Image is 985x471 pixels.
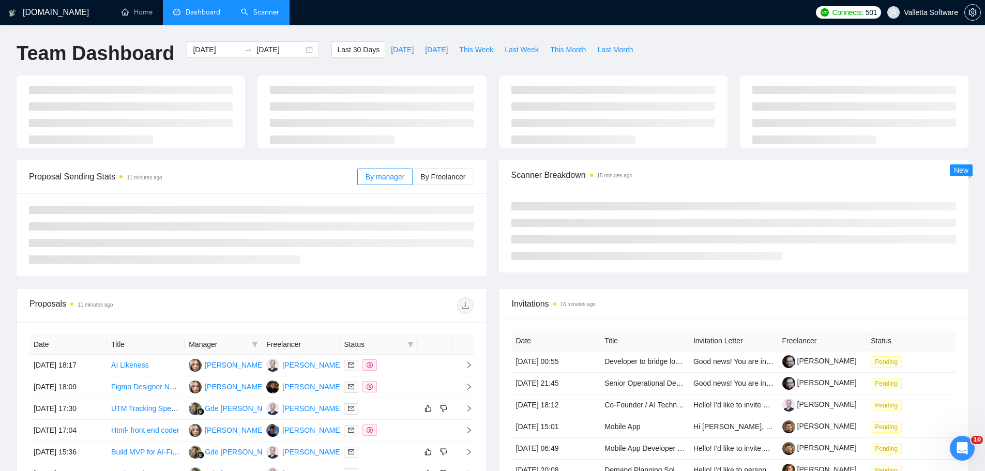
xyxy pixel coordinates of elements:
img: logo [9,5,16,21]
span: user [890,9,897,16]
input: Start date [193,44,240,55]
a: GKGde [PERSON_NAME] [189,404,280,412]
span: right [457,448,473,455]
img: VS [189,381,202,393]
img: GK [189,402,202,415]
div: [PERSON_NAME] [282,424,342,436]
span: filter [405,337,416,352]
span: dollar [367,362,373,368]
img: AA [266,446,279,459]
a: [PERSON_NAME] [782,422,857,430]
span: Invitations [512,297,956,310]
td: AI Likeness [107,355,185,376]
a: GKGde [PERSON_NAME] [189,447,280,455]
a: searchScanner [241,8,279,17]
span: By manager [366,173,404,181]
button: like [422,402,434,415]
td: [DATE] 18:17 [29,355,107,376]
span: to [244,45,252,54]
img: GK [189,446,202,459]
span: Last 30 Days [337,44,380,55]
a: AA[PERSON_NAME] [266,404,342,412]
img: c1hKyC4td1CleGVXaa6RtF_GPYKf8OQolspWIr0cAKV_pfFJKFyYoE4n1lwoW3jfaL [782,442,795,455]
img: VS [189,359,202,372]
div: Gde [PERSON_NAME] [205,446,280,458]
span: Pending [871,400,902,411]
img: c1h6UoTqPtKcl8ZxzgtKh6FP-fjlSMzsz-wC7_ez0l_vgnJhc63U9AgBnra2LS5qIZ [782,355,795,368]
td: [DATE] 18:12 [512,394,601,416]
button: dislike [437,446,450,458]
time: 15 minutes ago [597,173,632,178]
td: Mobile App [600,416,689,438]
td: [DATE] 00:55 [512,351,601,373]
span: Status [344,339,403,350]
button: Last Week [499,41,544,58]
span: Pending [871,443,902,454]
span: Pending [871,356,902,368]
a: Senior Operational Developer – .NET / AI-Enabled Development [604,379,810,387]
th: Status [867,331,956,351]
div: Proposals [29,297,251,314]
a: VS[PERSON_NAME] [189,360,264,369]
span: Manager [189,339,248,350]
td: [DATE] 21:45 [512,373,601,394]
th: Date [512,331,601,351]
div: [PERSON_NAME] [205,359,264,371]
a: Pending [871,444,906,452]
td: [DATE] 15:36 [29,442,107,463]
div: [PERSON_NAME] [282,403,342,414]
span: [DATE] [391,44,414,55]
time: 16 minutes ago [560,301,596,307]
th: Manager [185,335,262,355]
td: Mobile App Developer (iOS & Android) for Firearm Training MVP App [600,438,689,460]
a: Pending [871,401,906,409]
time: 11 minutes ago [78,302,113,308]
th: Freelancer [262,335,340,355]
img: AK [266,381,279,393]
td: Senior Operational Developer – .NET / AI-Enabled Development [600,373,689,394]
th: Title [107,335,185,355]
span: filter [407,341,414,347]
span: Connects: [832,7,863,18]
td: [DATE] 17:04 [29,420,107,442]
span: dislike [440,404,447,413]
a: VS[PERSON_NAME] [189,382,264,390]
span: This Week [459,44,493,55]
a: Co-Founder / AI Technical Partner Needed for Backed Startup (Equity-Only) [604,401,847,409]
span: right [457,361,473,369]
img: VS [189,424,202,437]
img: c1hKyC4td1CleGVXaa6RtF_GPYKf8OQolspWIr0cAKV_pfFJKFyYoE4n1lwoW3jfaL [782,420,795,433]
span: mail [348,427,354,433]
span: Scanner Breakdown [511,169,957,181]
a: [PERSON_NAME] [782,400,857,408]
button: This Month [544,41,592,58]
span: Dashboard [186,8,220,17]
td: [DATE] 18:09 [29,376,107,398]
a: Html- front end coder [111,426,179,434]
a: AA[PERSON_NAME] [266,447,342,455]
td: Html- front end coder [107,420,185,442]
div: [PERSON_NAME] [282,381,342,392]
a: Developer to bridge lovable to back end. [604,357,734,366]
th: Freelancer [778,331,867,351]
input: End date [256,44,304,55]
button: [DATE] [385,41,419,58]
button: [DATE] [419,41,453,58]
span: Proposal Sending Stats [29,170,357,183]
span: right [457,405,473,412]
span: mail [348,405,354,412]
img: upwork-logo.png [821,8,829,17]
time: 11 minutes ago [127,175,162,180]
button: Last 30 Days [331,41,385,58]
th: Date [29,335,107,355]
span: Pending [871,421,902,433]
span: [DATE] [425,44,448,55]
span: swap-right [244,45,252,54]
div: Gde [PERSON_NAME] [205,403,280,414]
img: gigradar-bm.png [197,451,204,459]
span: Last Month [597,44,633,55]
a: AK[PERSON_NAME] [266,382,342,390]
span: 501 [866,7,877,18]
div: [PERSON_NAME] [205,381,264,392]
td: [DATE] 17:30 [29,398,107,420]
